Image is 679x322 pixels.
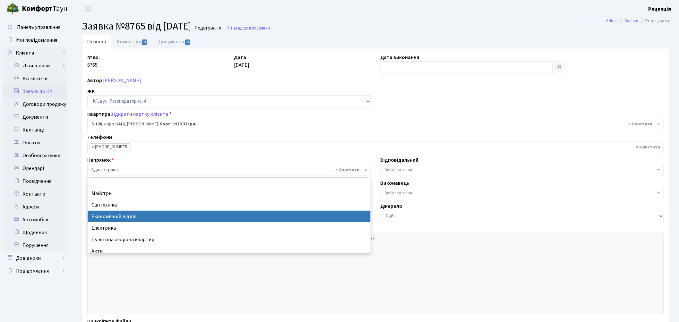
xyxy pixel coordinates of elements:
[110,111,168,118] a: Відкрити картку клієнта
[90,143,131,150] li: (067) 502-60-24
[3,252,67,265] a: Довідники
[111,35,153,48] a: Коментарі
[256,25,270,31] span: Заявки
[385,190,414,196] span: Вибрати запис
[3,136,67,149] a: Оплати
[82,54,229,73] div: 8765
[193,25,223,31] small: Редагувати .
[636,144,660,150] span: Видалити всі елементи
[88,234,371,245] li: Пультова охорона квартир
[229,54,376,73] div: [DATE]
[3,188,67,200] a: Контакти
[3,47,67,59] a: Клієнти
[227,25,270,31] a: Назад до всіхЗаявки
[87,110,172,118] label: Квартира
[3,21,67,34] a: Панель управління
[16,37,57,44] span: Мої повідомлення
[3,213,67,226] a: Автомобілі
[88,188,371,199] li: Майстри
[142,39,147,45] span: 0
[22,4,67,14] span: Таун
[88,211,371,222] li: Економічний відділ
[103,77,141,84] a: [PERSON_NAME]
[3,149,67,162] a: Особові рахунки
[629,121,653,127] span: Видалити всі елементи
[185,39,190,45] span: 0
[606,17,618,24] a: Admin
[116,121,125,127] b: 1412
[625,17,639,24] a: Заявки
[87,233,664,314] textarea: Добрий день. Видайте, будь ласка, довідку провідсутність заборгованості за адресою Регенераторна ...
[3,200,67,213] a: Адреси
[22,4,53,14] b: Комфорт
[88,199,371,211] li: Сантехніка
[381,156,419,164] label: Відповідальний
[381,179,409,187] label: Виконавець
[3,175,67,188] a: Посвідчення
[82,19,191,34] span: Заявка №8765 від [DATE]
[3,226,67,239] a: Щоденник
[597,14,679,28] nav: breadcrumb
[3,265,67,277] a: Повідомлення
[336,167,360,173] span: Видалити всі елементи
[87,88,95,95] label: ЖК
[649,5,671,13] a: Рецепція
[88,245,371,257] li: Акти
[3,72,67,85] a: Всі клієнти
[87,118,664,130] span: <b>5-128</b>, корп.: <b>1412</b>, Зайченко Тамара Михайлівна, <b>Борг: 1979.37грн.</b>
[82,35,111,48] a: Основні
[234,54,246,61] label: Дата
[3,85,67,98] a: Заявки до КК
[639,17,669,24] li: Редагувати
[92,144,94,150] span: ×
[3,123,67,136] a: Квитанції
[87,164,371,176] span: Адміністрація
[3,239,67,252] a: Порушення
[6,3,19,15] img: logo.png
[3,162,67,175] a: Орендарі
[87,133,112,141] label: Телефони
[381,202,403,210] label: Джерело
[385,167,414,173] span: Вибрати запис
[80,4,96,14] button: Переключити навігацію
[88,222,371,234] li: Електрика
[17,24,60,31] span: Панель управління
[3,98,67,111] a: Договори продажу
[3,34,67,47] a: Мої повідомлення
[87,156,114,164] label: Напрямок
[91,121,102,127] b: 5-128
[87,77,102,84] label: Автор
[91,121,656,127] span: <b>5-128</b>, корп.: <b>1412</b>, Зайченко Тамара Михайлівна, <b>Борг: 1979.37грн.</b>
[381,54,419,61] label: Дата виконання
[87,54,100,61] label: № вх.
[153,35,196,48] a: Документи
[7,59,67,72] a: Лічильники
[3,111,67,123] a: Документи
[159,121,196,127] b: Борг: 1979.37грн.
[91,167,363,173] span: Адміністрація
